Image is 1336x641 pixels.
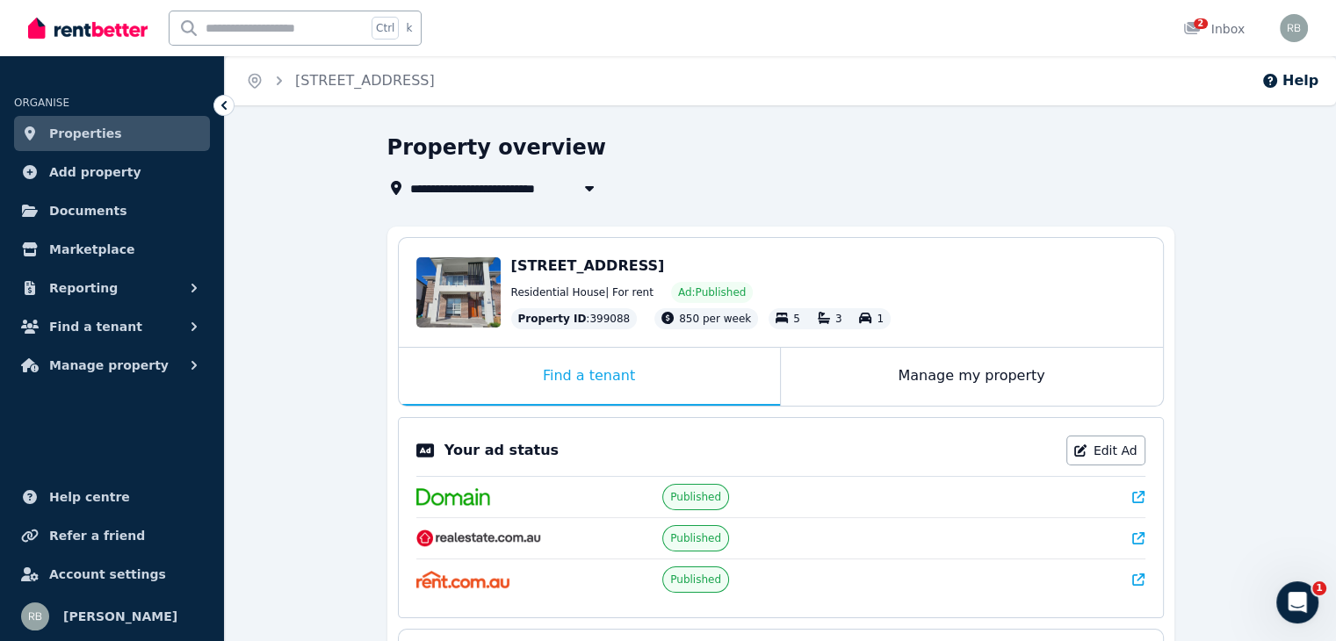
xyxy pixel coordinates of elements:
img: Raj Bala [1280,14,1308,42]
span: 2 [1194,18,1208,29]
iframe: Intercom live chat [1276,581,1318,623]
span: [PERSON_NAME] [63,606,177,627]
a: Help centre [14,479,210,515]
span: 850 per week [679,313,751,325]
a: Documents [14,193,210,228]
nav: Breadcrumb [225,56,456,105]
a: Properties [14,116,210,151]
span: Manage property [49,355,169,376]
span: Documents [49,200,127,221]
img: RealEstate.com.au [416,529,542,547]
span: Find a tenant [49,316,142,337]
span: k [406,21,412,35]
span: Published [670,573,721,587]
a: Add property [14,155,210,190]
h1: Property overview [387,133,606,162]
span: Ctrl [372,17,399,40]
span: ORGANISE [14,97,69,109]
span: Residential House | For rent [511,285,654,299]
span: Add property [49,162,141,183]
img: Raj Bala [21,602,49,630]
a: Edit Ad [1066,436,1145,465]
span: Published [670,490,721,504]
a: Account settings [14,557,210,592]
button: Find a tenant [14,309,210,344]
span: Reporting [49,277,118,299]
span: Marketplace [49,239,134,260]
div: : 399088 [511,308,638,329]
span: Refer a friend [49,525,145,546]
div: Inbox [1183,20,1245,38]
p: Your ad status [444,440,559,461]
a: [STREET_ADDRESS] [295,72,435,89]
img: RentBetter [28,15,148,41]
span: Ad: Published [678,285,746,299]
span: Account settings [49,564,166,585]
span: [STREET_ADDRESS] [511,257,665,274]
img: Domain.com.au [416,488,490,506]
span: 1 [1312,581,1326,595]
span: Published [670,531,721,545]
a: Refer a friend [14,518,210,553]
span: 5 [793,313,800,325]
span: 3 [835,313,842,325]
span: Properties [49,123,122,144]
span: Property ID [518,312,587,326]
span: 1 [877,313,884,325]
img: Rent.com.au [416,571,510,588]
span: Help centre [49,486,130,508]
button: Help [1261,70,1318,91]
a: Marketplace [14,232,210,267]
div: Manage my property [781,348,1163,406]
div: Find a tenant [399,348,780,406]
button: Manage property [14,348,210,383]
button: Reporting [14,270,210,306]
